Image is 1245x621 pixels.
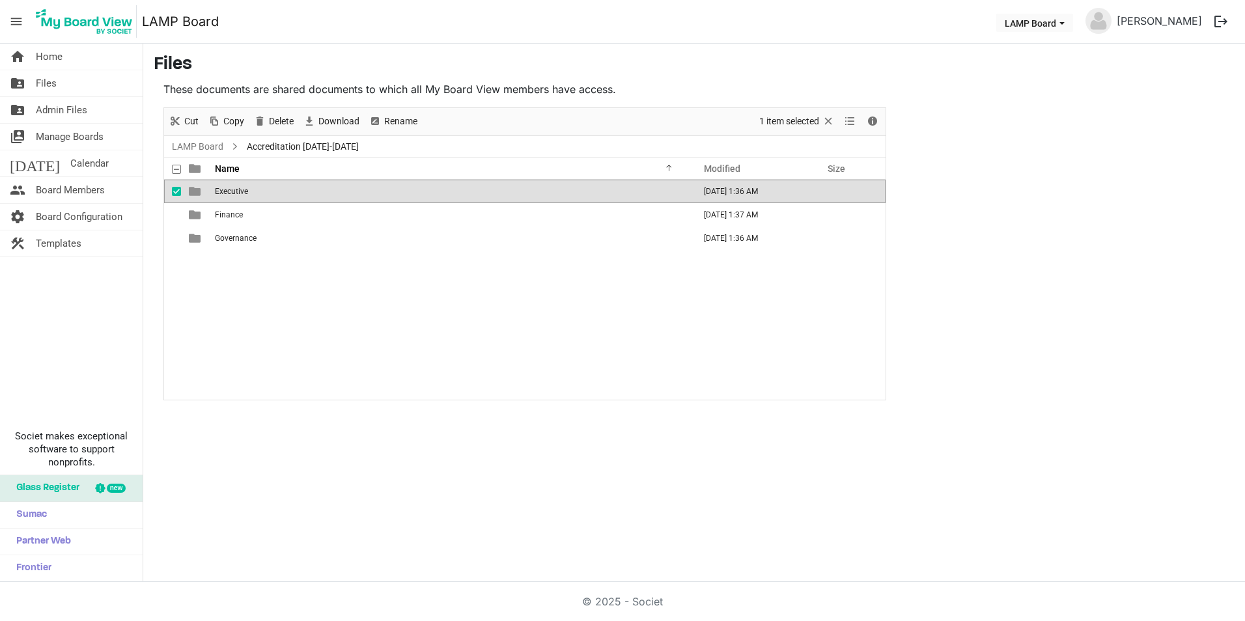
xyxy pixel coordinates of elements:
button: Delete [251,113,296,130]
a: LAMP Board [169,139,226,155]
td: Finance is template cell column header Name [211,203,690,227]
span: Accreditation [DATE]-[DATE] [244,139,361,155]
a: LAMP Board [142,8,219,34]
span: menu [4,9,29,34]
td: is template cell column header type [181,203,211,227]
td: Governance is template cell column header Name [211,227,690,250]
span: Glass Register [10,475,79,501]
span: home [10,44,25,70]
td: checkbox [164,203,181,227]
span: Home [36,44,63,70]
button: Copy [206,113,247,130]
button: Rename [367,113,420,130]
img: no-profile-picture.svg [1085,8,1112,34]
span: Size [828,163,845,174]
td: checkbox [164,180,181,203]
button: Cut [167,113,201,130]
div: Download [298,108,364,135]
span: [DATE] [10,150,60,176]
span: switch_account [10,124,25,150]
div: Cut [164,108,203,135]
a: My Board View Logo [32,5,142,38]
span: Name [215,163,240,174]
button: Selection [757,113,837,130]
td: is template cell column header Size [814,203,886,227]
div: Details [861,108,884,135]
span: Cut [183,113,200,130]
button: logout [1207,8,1235,35]
span: Partner Web [10,529,71,555]
span: Copy [222,113,245,130]
span: Board Configuration [36,204,122,230]
div: Clear selection [755,108,839,135]
td: is template cell column header Size [814,180,886,203]
div: Delete [249,108,298,135]
span: Rename [383,113,419,130]
td: Executive is template cell column header Name [211,180,690,203]
span: people [10,177,25,203]
span: Admin Files [36,97,87,123]
span: construction [10,230,25,256]
span: Societ makes exceptional software to support nonprofits. [6,430,137,469]
h3: Files [154,54,1235,76]
span: Manage Boards [36,124,104,150]
p: These documents are shared documents to which all My Board View members have access. [163,81,886,97]
div: Rename [364,108,422,135]
span: Finance [215,210,243,219]
div: View [839,108,861,135]
span: Sumac [10,502,47,528]
div: Copy [203,108,249,135]
td: is template cell column header Size [814,227,886,250]
a: © 2025 - Societ [582,595,663,608]
span: Calendar [70,150,109,176]
td: checkbox [164,227,181,250]
span: Files [36,70,57,96]
span: folder_shared [10,97,25,123]
span: Executive [215,187,248,196]
span: Governance [215,234,257,243]
span: Board Members [36,177,105,203]
span: Frontier [10,555,51,581]
td: August 31, 2025 1:36 AM column header Modified [690,227,814,250]
span: Templates [36,230,81,256]
td: August 31, 2025 1:36 AM column header Modified [690,180,814,203]
span: folder_shared [10,70,25,96]
button: LAMP Board dropdownbutton [996,14,1073,32]
td: August 31, 2025 1:37 AM column header Modified [690,203,814,227]
div: new [107,484,126,493]
img: My Board View Logo [32,5,137,38]
button: View dropdownbutton [842,113,858,130]
td: is template cell column header type [181,227,211,250]
span: Download [317,113,361,130]
span: Modified [704,163,740,174]
span: 1 item selected [758,113,820,130]
td: is template cell column header type [181,180,211,203]
a: [PERSON_NAME] [1112,8,1207,34]
span: settings [10,204,25,230]
span: Delete [268,113,295,130]
button: Download [301,113,362,130]
button: Details [864,113,882,130]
